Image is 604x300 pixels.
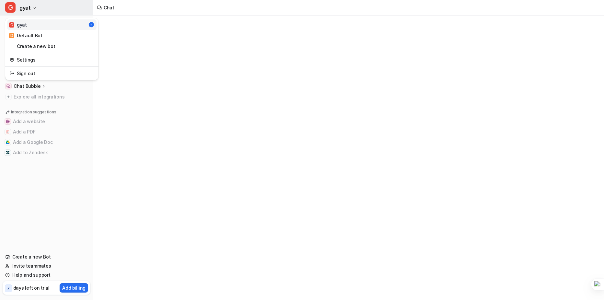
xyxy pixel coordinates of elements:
span: gyat [19,3,30,12]
div: Ggyat [5,18,98,80]
div: Default Bot [9,32,42,39]
img: reset [10,56,14,63]
span: D [9,33,14,38]
span: G [5,2,16,13]
img: reset [10,70,14,77]
img: reset [10,43,14,50]
span: G [9,22,14,28]
a: Sign out [7,68,97,79]
div: gyat [9,21,27,28]
a: Settings [7,54,97,65]
a: Create a new bot [7,41,97,52]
